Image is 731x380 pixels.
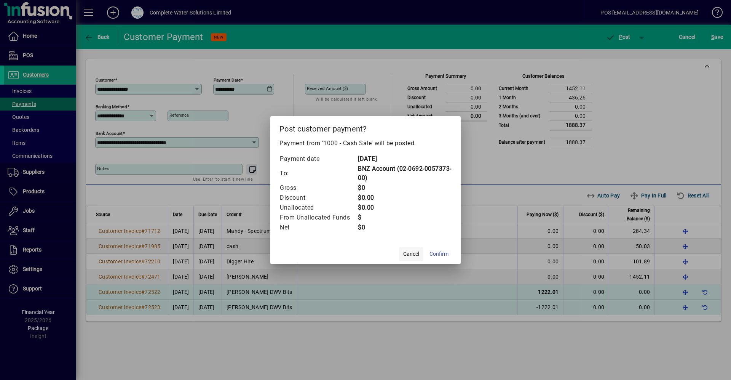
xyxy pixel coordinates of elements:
[279,213,358,223] td: From Unallocated Funds
[358,213,452,223] td: $
[279,193,358,203] td: Discount
[270,116,461,138] h2: Post customer payment?
[358,164,452,183] td: BNZ Account (02-0692-0057373-00)
[426,247,452,261] button: Confirm
[358,183,452,193] td: $0
[399,247,423,261] button: Cancel
[279,154,358,164] td: Payment date
[279,183,358,193] td: Gross
[403,250,419,258] span: Cancel
[279,223,358,232] td: Net
[358,154,452,164] td: [DATE]
[279,139,452,148] p: Payment from '1000 - Cash Sale' will be posted.
[279,164,358,183] td: To:
[358,223,452,232] td: $0
[358,203,452,213] td: $0.00
[429,250,448,258] span: Confirm
[358,193,452,203] td: $0.00
[279,203,358,213] td: Unallocated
